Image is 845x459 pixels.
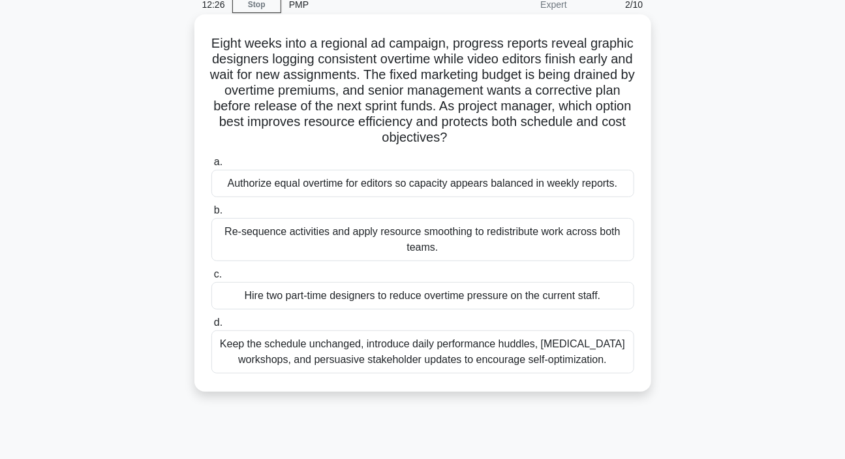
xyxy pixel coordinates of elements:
[214,317,223,328] span: d.
[214,268,222,279] span: c.
[211,330,634,373] div: Keep the schedule unchanged, introduce daily performance huddles, [MEDICAL_DATA] workshops, and p...
[210,35,636,146] h5: Eight weeks into a regional ad campaign, progress reports reveal graphic designers logging consis...
[211,282,634,309] div: Hire two part-time designers to reduce overtime pressure on the current staff.
[211,218,634,261] div: Re-sequence activities and apply resource smoothing to redistribute work across both teams.
[214,204,223,215] span: b.
[214,156,223,167] span: a.
[211,170,634,197] div: Authorize equal overtime for editors so capacity appears balanced in weekly reports.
